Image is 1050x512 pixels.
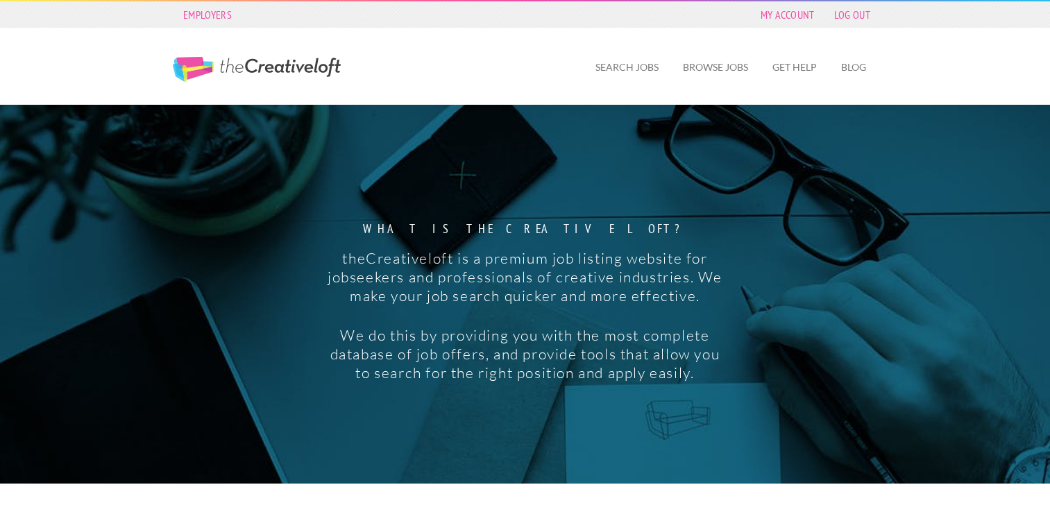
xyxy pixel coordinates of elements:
p: We do this by providing you with the most complete database of job offers, and provide tools that... [325,326,725,382]
a: Employers [176,5,239,24]
a: My Account [754,5,822,24]
strong: What is the creative loft? [325,223,725,235]
a: Get Help [761,51,828,83]
p: theCreativeloft is a premium job listing website for jobseekers and professionals of creative ind... [325,249,725,305]
a: Blog [830,51,877,83]
a: The Creative Loft [173,57,341,82]
a: Search Jobs [584,51,670,83]
a: Log Out [827,5,877,24]
a: Browse Jobs [672,51,759,83]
